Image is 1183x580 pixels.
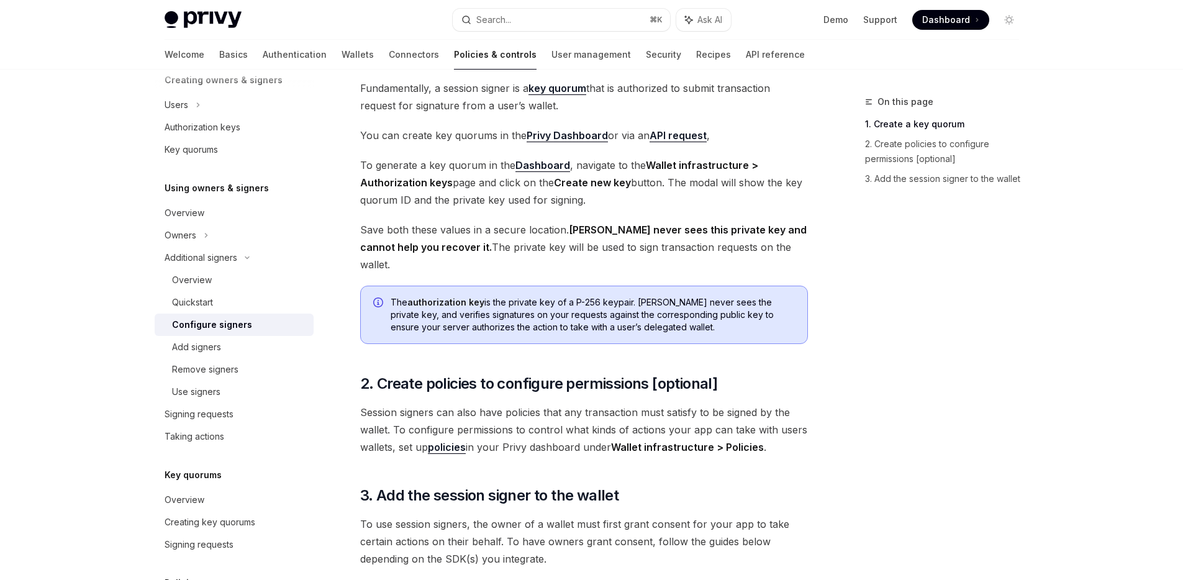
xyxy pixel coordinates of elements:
div: Owners [165,228,196,243]
a: Policies & controls [454,40,537,70]
a: Remove signers [155,358,314,381]
a: Overview [155,489,314,511]
a: Add signers [155,336,314,358]
div: Overview [172,273,212,288]
span: Save both these values in a secure location. The private key will be used to sign transaction req... [360,221,808,273]
div: Use signers [172,384,220,399]
span: Dashboard [922,14,970,26]
div: Configure signers [172,317,252,332]
h5: Key quorums [165,468,222,483]
strong: Wallet infrastructure > Policies [611,441,764,453]
div: Remove signers [172,362,238,377]
a: Recipes [696,40,731,70]
h5: Using owners & signers [165,181,269,196]
div: Users [165,97,188,112]
a: 2. Create policies to configure permissions [optional] [865,134,1029,169]
div: Signing requests [165,537,233,552]
a: Taking actions [155,425,314,448]
a: Signing requests [155,403,314,425]
a: key quorum [528,82,586,95]
div: Overview [165,492,204,507]
img: light logo [165,11,242,29]
strong: Create new key [554,176,631,189]
a: Basics [219,40,248,70]
div: Add signers [172,340,221,355]
span: On this page [877,94,933,109]
a: policies [428,441,466,454]
a: Dashboard [515,159,570,172]
a: Overview [155,269,314,291]
div: Quickstart [172,295,213,310]
a: Support [863,14,897,26]
a: API reference [746,40,805,70]
span: To generate a key quorum in the , navigate to the page and click on the button. The modal will sh... [360,156,808,209]
div: Additional signers [165,250,237,265]
span: 3. Add the session signer to the wallet [360,486,619,505]
svg: Info [373,297,386,310]
span: Ask AI [697,14,722,26]
span: Fundamentally, a session signer is a that is authorized to submit transaction request for signatu... [360,79,808,114]
a: Configure signers [155,314,314,336]
a: Overview [155,202,314,224]
div: Overview [165,206,204,220]
span: 2. Create policies to configure permissions [optional] [360,374,718,394]
span: ⌘ K [650,15,663,25]
div: Search... [476,12,511,27]
a: 1. Create a key quorum [865,114,1029,134]
a: Signing requests [155,533,314,556]
a: Creating key quorums [155,511,314,533]
a: User management [551,40,631,70]
a: 3. Add the session signer to the wallet [865,169,1029,189]
a: Wallets [342,40,374,70]
button: Ask AI [676,9,731,31]
a: Key quorums [155,138,314,161]
div: Key quorums [165,142,218,157]
div: Creating key quorums [165,515,255,530]
a: Authorization keys [155,116,314,138]
button: Toggle dark mode [999,10,1019,30]
a: Use signers [155,381,314,403]
div: Taking actions [165,429,224,444]
span: To use session signers, the owner of a wallet must first grant consent for your app to take certa... [360,515,808,568]
a: Quickstart [155,291,314,314]
a: Security [646,40,681,70]
a: Welcome [165,40,204,70]
a: Dashboard [912,10,989,30]
a: API request [650,129,707,142]
a: Connectors [389,40,439,70]
span: You can create key quorums in the or via an , [360,127,808,144]
a: Authentication [263,40,327,70]
div: Signing requests [165,407,233,422]
a: Privy Dashboard [527,129,608,142]
strong: authorization key [407,297,484,307]
strong: [PERSON_NAME] never sees this private key and cannot help you recover it. [360,224,807,253]
button: Search...⌘K [453,9,670,31]
div: Authorization keys [165,120,240,135]
span: Session signers can also have policies that any transaction must satisfy to be signed by the wall... [360,404,808,456]
a: Demo [823,14,848,26]
span: The is the private key of a P-256 keypair. [PERSON_NAME] never sees the private key, and verifies... [391,296,795,333]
